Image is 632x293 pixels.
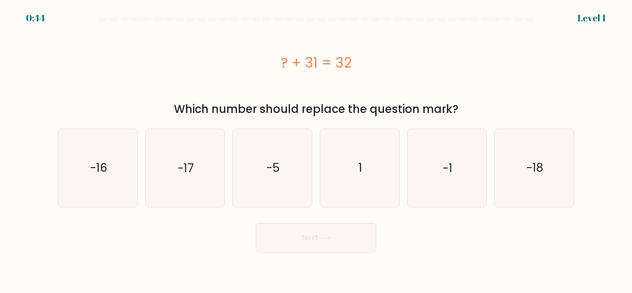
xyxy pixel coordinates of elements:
[266,160,279,176] text: -5
[256,223,376,253] button: Next
[63,101,569,118] div: Which number should replace the question mark?
[443,160,452,176] text: -1
[577,11,606,25] div: Level 1
[90,160,107,176] text: -16
[26,11,45,25] div: 0:44
[58,52,574,73] div: ? + 31 = 32
[527,160,543,176] text: -18
[178,160,194,176] text: -17
[359,160,362,176] text: 1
